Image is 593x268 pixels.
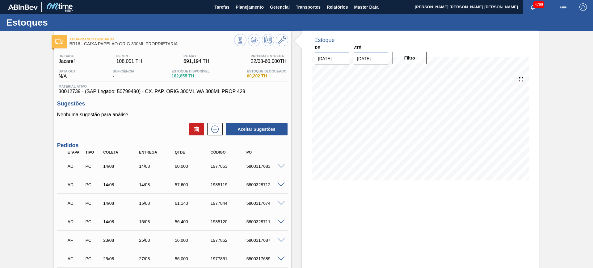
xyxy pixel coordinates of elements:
div: PO [245,150,285,155]
button: Aceitar Sugestões [226,123,288,135]
p: AD [68,201,83,206]
input: dd/mm/yyyy [354,52,388,65]
div: 1985119 [209,182,249,187]
div: 5800328712 [245,182,285,187]
span: Planejamento [236,3,264,11]
span: Transportes [296,3,321,11]
div: Código [209,150,249,155]
span: PE MIN [116,54,142,58]
div: Pedido de Compra [84,164,102,169]
div: Estoque [314,37,335,43]
div: 5800317683 [245,164,285,169]
p: AF [68,238,83,243]
span: 182,855 TH [172,74,210,78]
div: Aguardando Descarga [66,215,85,229]
div: 25/08/2025 [137,238,178,243]
span: Estoque Disponível [172,69,210,73]
div: 1977844 [209,201,249,206]
p: AD [68,219,83,224]
div: 5800328711 [245,219,285,224]
span: Jacareí [59,59,75,64]
div: Aguardando Faturamento [66,252,85,266]
div: 1985120 [209,219,249,224]
div: 25/08/2025 [102,256,142,261]
span: Próxima Entrega [251,54,287,58]
label: Até [354,46,361,50]
span: Suficiência [113,69,134,73]
span: 4799 [533,1,544,8]
div: - [111,69,136,79]
span: Relatórios [327,3,348,11]
div: Pedido de Compra [84,238,102,243]
div: 14/08/2025 [102,182,142,187]
div: Aguardando Faturamento [66,233,85,247]
div: 14/08/2025 [102,219,142,224]
div: Entrega [137,150,178,155]
span: 30012739 - (SAP Legado: 50799490) - CX. PAP. ORIG 300ML WA 300ML PROP 429 [59,89,287,94]
div: 56,400 [173,219,213,224]
p: AF [68,256,83,261]
span: Tarefas [214,3,229,11]
span: BR16 - CAIXA PAPELÃO ORIG 300ML PROPRIETÁRIA [69,42,234,46]
span: Master Data [354,3,378,11]
h1: Estoques [6,19,116,26]
div: 15/08/2025 [137,201,178,206]
div: 5800317689 [245,256,285,261]
button: Filtro [393,52,427,64]
div: 14/08/2025 [137,182,178,187]
span: 108,051 TH [116,59,142,64]
label: De [315,46,320,50]
span: 22/08 - 60,000 TH [251,59,287,64]
div: 56,000 [173,238,213,243]
div: 60,000 [173,164,213,169]
div: Pedido de Compra [84,201,102,206]
h3: Pedidos [57,142,288,149]
div: 5800317687 [245,238,285,243]
div: Etapa [66,150,85,155]
div: Aguardando Descarga [66,159,85,173]
img: Logout [579,3,587,11]
p: Nenhuma sugestão para análise [57,112,288,118]
div: Aguardando Descarga [66,178,85,192]
div: 23/08/2025 [102,238,142,243]
button: Programar Estoque [262,34,274,46]
div: Nova sugestão [204,123,223,135]
div: 1977851 [209,256,249,261]
span: 691,194 TH [183,59,209,64]
div: Pedido de Compra [84,219,102,224]
span: Estoque Bloqueado [247,69,286,73]
input: dd/mm/yyyy [315,52,349,65]
img: userActions [560,3,567,11]
img: Ícone [55,39,63,44]
p: AD [68,164,83,169]
div: Qtde [173,150,213,155]
div: N/A [57,69,77,79]
div: Excluir Sugestões [186,123,204,135]
span: 60,202 TH [247,74,286,78]
button: Ir ao Master Data / Geral [276,34,288,46]
img: TNhmsLtSVTkK8tSr43FrP2fwEKptu5GPRR3wAAAABJRU5ErkJggg== [8,4,38,10]
div: 27/08/2025 [137,256,178,261]
div: Pedido de Compra [84,256,102,261]
div: 5800317674 [245,201,285,206]
div: 14/08/2025 [137,164,178,169]
div: 15/08/2025 [137,219,178,224]
h3: Sugestões [57,101,288,107]
div: 1977852 [209,238,249,243]
div: Coleta [102,150,142,155]
button: Atualizar Gráfico [248,34,260,46]
button: Visão Geral dos Estoques [234,34,246,46]
span: Aguardando Descarga [69,37,234,41]
div: 56,000 [173,256,213,261]
div: 57,600 [173,182,213,187]
p: AD [68,182,83,187]
span: Unidade [59,54,75,58]
div: Aguardando Descarga [66,196,85,210]
button: Notificações [523,3,543,11]
div: Aceitar Sugestões [223,122,288,136]
div: 1977853 [209,164,249,169]
span: Material ativo [59,85,287,88]
span: Data out [59,69,76,73]
div: Pedido de Compra [84,182,102,187]
div: 14/08/2025 [102,164,142,169]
